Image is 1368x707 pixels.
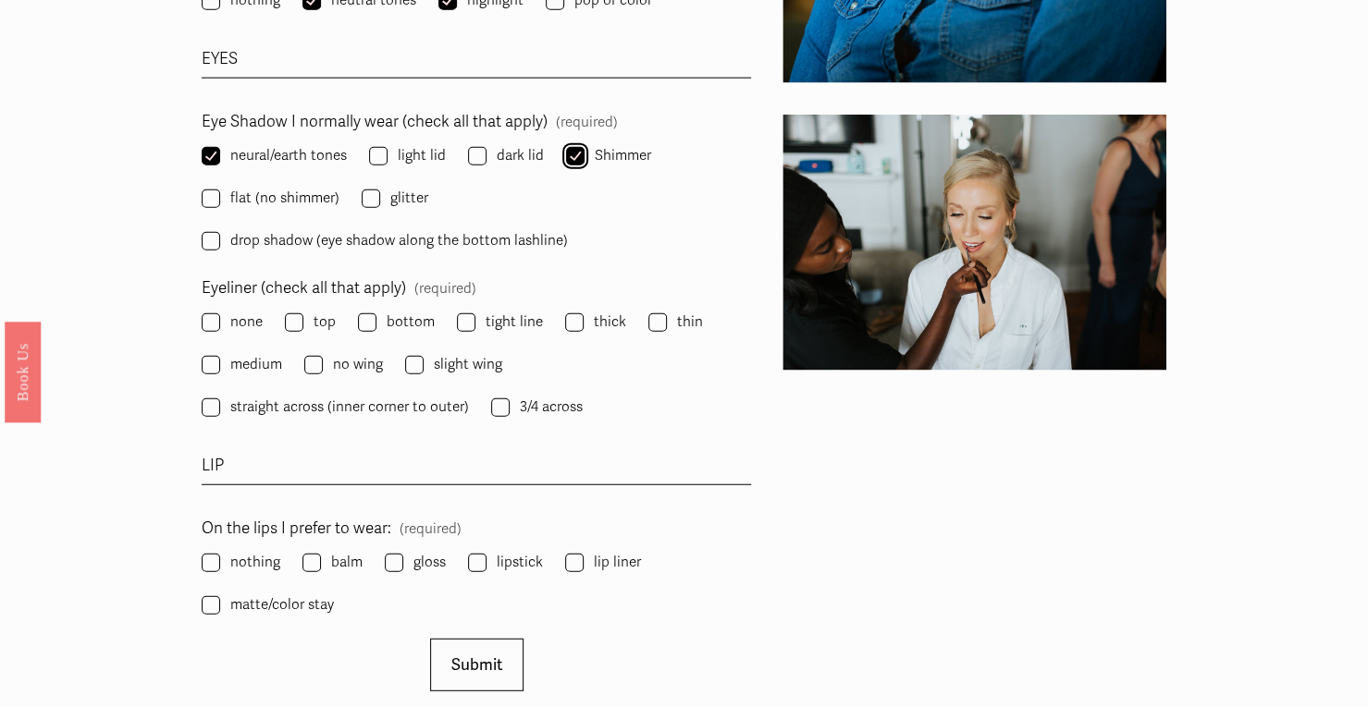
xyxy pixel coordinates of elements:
[202,554,220,572] input: nothing
[202,108,548,137] span: Eye Shadow I normally wear (check all that apply)
[230,352,282,377] span: medium
[457,313,475,332] input: tight line
[595,143,651,168] span: Shimmer
[230,592,334,617] span: matte/color stay
[520,395,583,420] span: 3/4 across
[491,398,510,417] input: 3/4 across
[202,596,220,615] input: matte/color stay
[230,186,339,211] span: flat (no shimmer)
[405,356,424,374] input: slight wing
[369,147,388,165] input: light lid
[202,356,220,374] input: medium
[314,310,336,335] span: top
[556,110,618,135] span: (required)
[230,550,280,575] span: nothing
[304,356,323,374] input: no wing
[677,310,703,335] span: thin
[414,276,476,301] span: (required)
[434,352,502,377] span: slight wing
[202,189,220,208] input: flat (no shimmer)
[594,550,641,575] span: lip liner
[202,147,220,165] input: neural/earth tones
[497,143,544,168] span: dark lid
[565,313,584,332] input: thick
[333,352,383,377] span: no wing
[202,45,751,78] div: EYES
[390,186,428,211] span: glitter
[202,515,391,543] span: On the lips I prefer to wear:
[302,554,321,572] input: balm
[202,274,406,303] span: Eyeliner (check all that apply)
[387,310,435,335] span: bottom
[566,147,585,165] input: Shimmer
[400,517,462,542] span: (required)
[497,550,543,575] span: lipstick
[594,310,626,335] span: thick
[230,143,347,168] span: neural/earth tones
[202,232,220,250] input: drop shadow (eye shadow along the bottom lashline)
[202,313,220,332] input: none
[285,313,303,332] input: top
[648,313,667,332] input: thin
[468,147,487,165] input: dark lid
[486,310,543,335] span: tight line
[230,228,568,253] span: drop shadow (eye shadow along the bottom lashline)
[331,550,363,575] span: balm
[413,550,446,575] span: gloss
[565,554,584,572] input: lip liner
[230,310,263,335] span: none
[385,554,403,572] input: gloss
[230,395,469,420] span: straight across (inner corner to outer)
[451,655,502,675] span: Submit
[358,313,376,332] input: bottom
[430,639,524,691] button: SubmitSubmit
[5,321,41,421] a: Book Us
[202,452,751,484] div: LIP
[202,398,220,417] input: straight across (inner corner to outer)
[468,554,487,572] input: lipstick
[398,143,446,168] span: light lid
[362,189,380,208] input: glitter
